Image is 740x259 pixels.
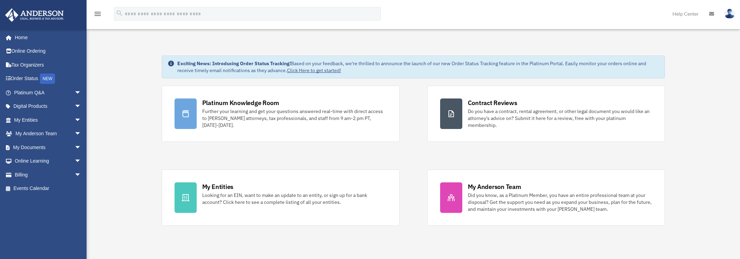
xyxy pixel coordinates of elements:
[5,168,92,182] a: Billingarrow_drop_down
[74,127,88,141] span: arrow_drop_down
[5,127,92,141] a: My Anderson Teamarrow_drop_down
[5,182,92,196] a: Events Calendar
[724,9,735,19] img: User Pic
[468,108,652,129] div: Do you have a contract, rental agreement, or other legal document you would like an attorney's ad...
[468,182,521,191] div: My Anderson Team
[177,60,659,74] div: Based on your feedback, we're thrilled to announce the launch of our new Order Status Tracking fe...
[202,182,233,191] div: My Entities
[5,58,92,72] a: Tax Organizers
[468,192,652,213] div: Did you know, as a Platinum Member, you have an entire professional team at your disposal? Get th...
[5,86,92,100] a: Platinum Q&Aarrow_drop_down
[116,9,123,17] i: search
[5,100,92,113] a: Digital Productsarrow_drop_down
[5,31,88,44] a: Home
[5,113,92,127] a: My Entitiesarrow_drop_down
[40,74,55,84] div: NEW
[202,98,279,107] div: Platinum Knowledge Room
[5,140,92,154] a: My Documentsarrow_drop_down
[5,154,92,168] a: Online Learningarrow_drop_down
[74,154,88,169] span: arrow_drop_down
[427,170,665,226] a: My Anderson Team Did you know, as a Platinum Member, you have an entire professional team at your...
[427,86,665,142] a: Contract Reviews Do you have a contract, rental agreement, or other legal document you would like...
[177,60,291,67] strong: Exciting News: Introducing Order Status Tracking!
[287,67,341,74] a: Click Here to get started!
[3,8,66,22] img: Anderson Advisors Platinum Portal
[74,113,88,127] span: arrow_drop_down
[5,72,92,86] a: Order StatusNEW
[74,140,88,155] span: arrow_drop_down
[5,44,92,58] a: Online Ordering
[93,10,102,18] i: menu
[162,86,400,142] a: Platinum Knowledge Room Further your learning and get your questions answered real-time with dire...
[74,100,88,114] span: arrow_drop_down
[162,170,400,226] a: My Entities Looking for an EIN, want to make an update to an entity, or sign up for a bank accoun...
[93,12,102,18] a: menu
[202,192,387,206] div: Looking for an EIN, want to make an update to an entity, or sign up for a bank account? Click her...
[74,168,88,182] span: arrow_drop_down
[74,86,88,100] span: arrow_drop_down
[468,98,517,107] div: Contract Reviews
[202,108,387,129] div: Further your learning and get your questions answered real-time with direct access to [PERSON_NAM...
